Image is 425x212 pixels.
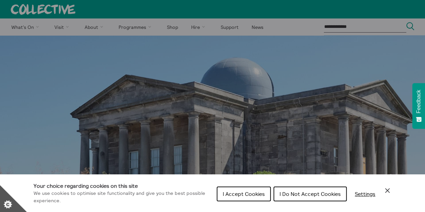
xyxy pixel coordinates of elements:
button: Close Cookie Control [383,186,391,195]
button: Settings [349,187,381,201]
button: I Do Not Accept Cookies [273,186,347,201]
span: Settings [355,190,375,197]
span: I Accept Cookies [223,190,265,197]
h1: Your choice regarding cookies on this site [34,182,211,190]
button: I Accept Cookies [217,186,271,201]
span: I Do Not Accept Cookies [280,190,341,197]
span: Feedback [416,90,422,113]
button: Feedback - Show survey [412,83,425,129]
p: We use cookies to optimise site functionality and give you the best possible experience. [34,190,211,204]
